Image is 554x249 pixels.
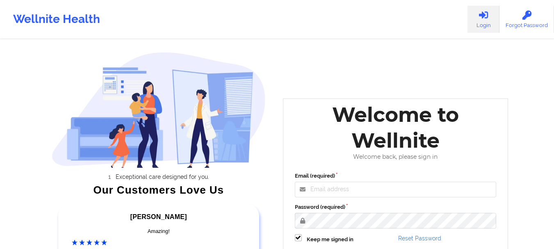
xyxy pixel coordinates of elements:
div: Amazing! [72,227,246,235]
a: Reset Password [398,235,441,242]
label: Password (required) [295,203,497,211]
div: Our Customers Love Us [52,186,266,194]
img: wellnite-auth-hero_200.c722682e.png [52,52,266,168]
input: Email address [295,182,497,197]
label: Email (required) [295,172,497,180]
div: Welcome to Wellnite [289,102,502,153]
a: Login [467,6,499,33]
a: Forgot Password [499,6,554,33]
li: Exceptional care designed for you. [59,174,266,180]
div: Welcome back, please sign in [289,153,502,160]
span: [PERSON_NAME] [130,213,187,220]
label: Keep me signed in [307,235,353,244]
